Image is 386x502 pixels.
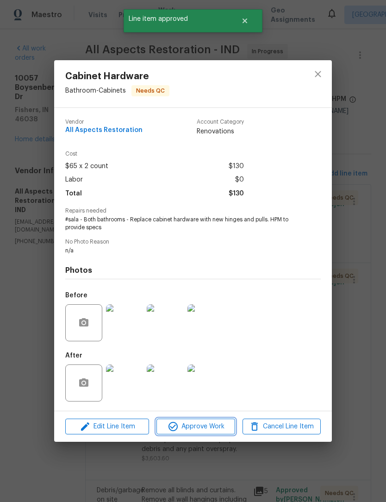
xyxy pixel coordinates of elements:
span: $65 x 2 count [65,160,108,173]
span: $130 [229,160,244,173]
span: Line item approved [124,9,230,29]
h4: Photos [65,266,321,275]
span: Bathroom - Cabinets [65,88,126,94]
span: Labor [65,173,83,187]
span: n/a [65,247,295,255]
span: Needs QC [132,86,168,95]
button: close [307,63,329,85]
span: Total [65,187,82,201]
h5: After [65,352,82,359]
button: Edit Line Item [65,419,149,435]
span: $130 [229,187,244,201]
span: Edit Line Item [68,421,146,433]
h5: Before [65,292,87,299]
button: Approve Work [156,419,235,435]
span: Cost [65,151,244,157]
span: $0 [235,173,244,187]
span: No Photo Reason [65,239,321,245]
button: Close [230,12,260,30]
span: Cabinet Hardware [65,71,169,82]
span: Cancel Line Item [245,421,318,433]
span: Repairs needed [65,208,321,214]
span: Account Category [197,119,244,125]
span: #sala - Both bathrooms - Replace cabinet hardware with new hinges and pulls. HPM to provide specs [65,216,295,232]
span: All Aspects Restoration [65,127,143,134]
span: Approve Work [159,421,232,433]
span: Renovations [197,127,244,136]
span: Vendor [65,119,143,125]
button: Cancel Line Item [243,419,321,435]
